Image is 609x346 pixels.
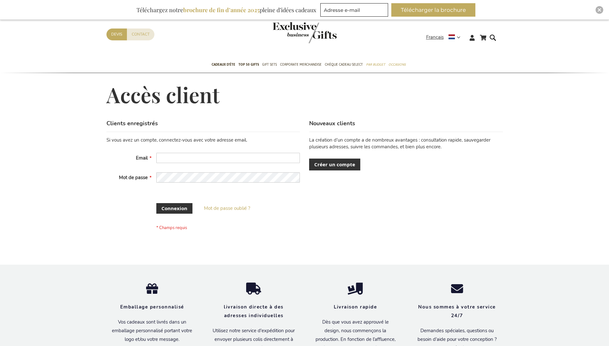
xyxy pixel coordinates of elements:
span: Par budget [366,61,385,68]
button: Connexion [156,203,192,214]
strong: Clients enregistrés [106,119,158,127]
a: Occasions [388,57,406,73]
div: Si vous avez un compte, connectez-vous avec votre adresse email. [106,137,300,144]
div: Close [596,6,603,14]
span: Cadeaux D'Éte [212,61,235,68]
a: Créer un compte [309,159,360,170]
strong: Livraison rapide [334,304,377,310]
form: marketing offers and promotions [320,3,390,19]
span: Connexion [161,205,187,212]
input: Email [156,153,300,163]
a: Gift Sets [262,57,277,73]
p: La création d’un compte a de nombreux avantages : consultation rapide, sauvegarder plusieurs adre... [309,137,503,151]
img: Exclusive Business gifts logo [273,22,337,43]
a: Corporate Merchandise [280,57,322,73]
span: Corporate Merchandise [280,61,322,68]
span: TOP 50 Gifts [238,61,259,68]
strong: Emballage personnalisé [120,304,184,310]
span: Mot de passe [119,174,148,181]
span: Email [136,155,148,161]
a: Chèque Cadeau Select [325,57,363,73]
strong: Nous sommes à votre service 24/7 [418,304,496,319]
span: Chèque Cadeau Select [325,61,363,68]
a: store logo [273,22,305,43]
input: Adresse e-mail [320,3,388,17]
strong: livraison directe à des adresses individuelles [224,304,284,319]
a: Par budget [366,57,385,73]
span: Accès client [106,81,220,108]
span: Français [426,34,444,41]
a: Cadeaux D'Éte [212,57,235,73]
span: Occasions [388,61,406,68]
button: Télécharger la brochure [391,3,475,17]
span: Gift Sets [262,61,277,68]
a: Devis [106,29,127,40]
b: brochure de fin d’année 2025 [183,6,260,14]
span: Créer un compte [314,161,355,168]
div: Téléchargez notre pleine d’idées cadeaux [134,3,319,17]
a: Mot de passe oublié ? [204,205,250,212]
p: Vos cadeaux sont livrés dans un emballage personnalisé portant votre logo et/ou votre message. [111,318,193,344]
a: TOP 50 Gifts [238,57,259,73]
strong: Nouveaux clients [309,119,355,127]
a: Contact [127,29,154,40]
img: Close [597,8,601,12]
